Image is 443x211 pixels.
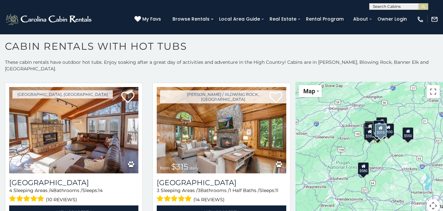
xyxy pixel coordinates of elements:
[157,87,286,173] img: Chimney Island
[364,127,375,140] div: $355
[372,127,383,140] div: $375
[365,122,376,134] div: $395
[299,85,322,97] button: Change map style
[171,162,188,171] span: $315
[43,166,52,170] span: daily
[190,166,199,170] span: daily
[9,187,138,204] div: Sleeping Areas / Bathrooms / Sleeps:
[9,178,138,187] h3: Blue Eagle Lodge
[198,187,200,193] span: 3
[193,195,225,204] span: (14 reviews)
[303,14,347,24] a: Rental Program
[12,166,22,170] span: from
[402,127,413,139] div: $550
[121,91,134,105] a: Add to favorites
[160,90,286,103] a: [PERSON_NAME] / Blowing Rock, [GEOGRAPHIC_DATA]
[427,85,440,98] button: Toggle fullscreen view
[9,87,138,173] img: Blue Eagle Lodge
[431,16,438,23] img: mail-regular-white.png
[169,14,213,24] a: Browse Rentals
[303,88,315,95] span: Map
[160,166,170,170] span: from
[216,14,263,24] a: Local Area Guide
[376,117,387,129] div: $525
[157,187,159,193] span: 3
[142,16,161,23] span: My Favs
[5,13,93,26] img: White-1-2.png
[230,187,259,193] span: 1 Half Baths /
[417,16,424,23] img: phone-regular-white.png
[266,14,300,24] a: Real Estate
[350,14,371,24] a: About
[50,187,53,193] span: 4
[365,121,376,133] div: $310
[157,178,286,187] a: [GEOGRAPHIC_DATA]
[24,162,41,171] span: $310
[375,124,387,137] div: $315
[363,123,374,135] div: $650
[366,122,377,134] div: $230
[46,195,77,204] span: (10 reviews)
[12,90,113,98] a: [GEOGRAPHIC_DATA], [GEOGRAPHIC_DATA]
[157,187,286,204] div: Sleeping Areas / Bathrooms / Sleeps:
[372,124,383,137] div: $485
[157,87,286,173] a: Chimney Island from $315 daily
[98,187,103,193] span: 14
[358,162,369,174] div: $580
[134,16,163,23] a: My Favs
[9,187,12,193] span: 4
[374,14,410,24] a: Owner Login
[373,120,384,133] div: $565
[383,123,394,136] div: $930
[9,178,138,187] a: [GEOGRAPHIC_DATA]
[275,187,278,193] span: 11
[157,178,286,187] h3: Chimney Island
[9,87,138,173] a: Blue Eagle Lodge from $310 daily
